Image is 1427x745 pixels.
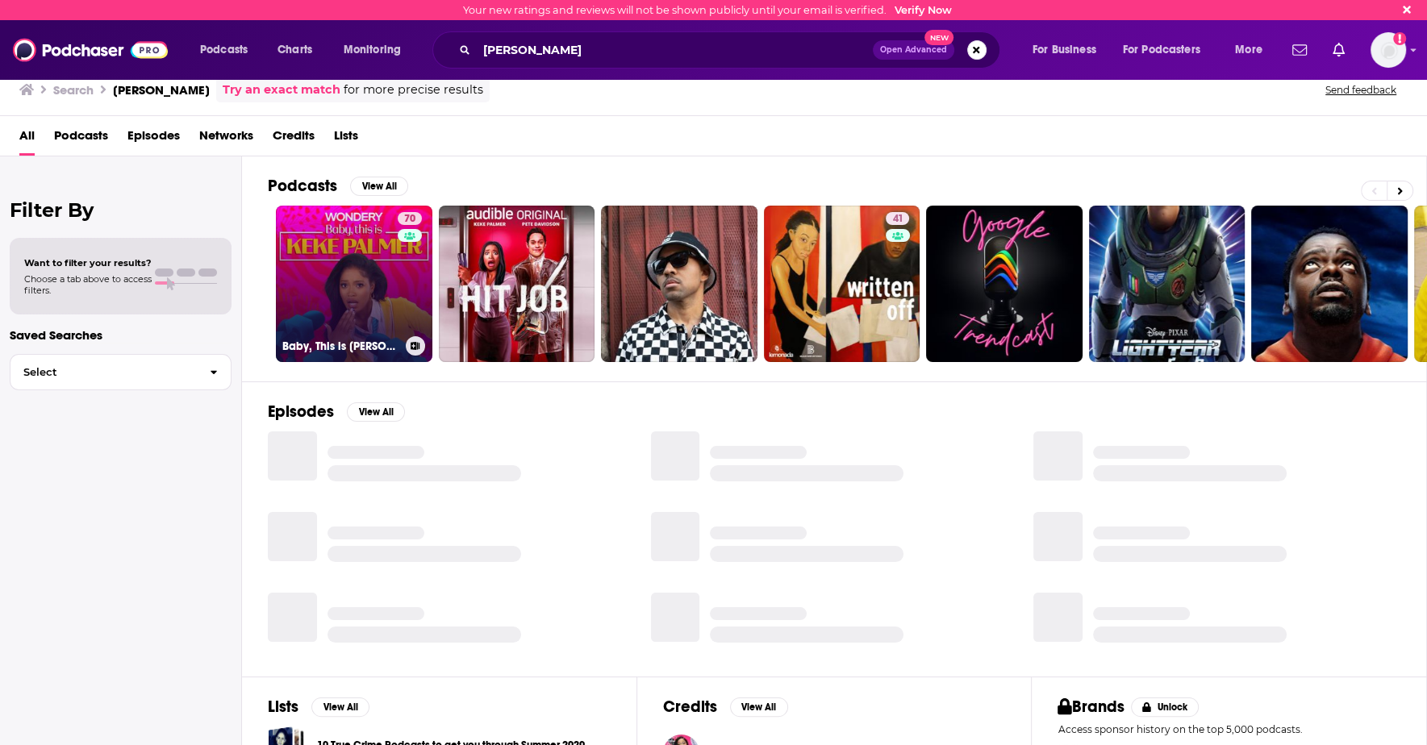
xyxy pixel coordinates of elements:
[1371,32,1406,68] img: User Profile
[277,39,312,61] span: Charts
[886,212,909,225] a: 41
[663,697,717,717] h2: Credits
[1123,39,1200,61] span: For Podcasters
[1326,36,1351,64] a: Show notifications dropdown
[730,697,788,717] button: View All
[268,402,405,422] a: EpisodesView All
[1224,37,1283,63] button: open menu
[268,176,408,196] a: PodcastsView All
[895,4,952,16] a: Verify Now
[54,123,108,156] a: Podcasts
[1021,37,1116,63] button: open menu
[477,37,873,63] input: Search podcasts, credits, & more...
[10,367,197,377] span: Select
[344,81,483,99] span: for more precise results
[1371,32,1406,68] button: Show profile menu
[223,81,340,99] a: Try an exact match
[53,82,94,98] h3: Search
[282,339,399,353] h3: Baby, This is [PERSON_NAME]
[127,123,180,156] a: Episodes
[663,697,788,717] a: CreditsView All
[200,39,248,61] span: Podcasts
[1131,697,1200,717] button: Unlock
[463,4,952,16] div: Your new ratings and reviews will not be shown publicly until your email is verified.
[24,273,152,296] span: Choose a tab above to access filters.
[1286,36,1313,64] a: Show notifications dropdown
[268,402,334,422] h2: Episodes
[311,697,369,717] button: View All
[448,31,1016,69] div: Search podcasts, credits, & more...
[199,123,253,156] a: Networks
[892,211,903,227] span: 41
[113,82,210,98] h3: [PERSON_NAME]
[273,123,315,156] a: Credits
[10,198,232,222] h2: Filter By
[24,257,152,268] span: Want to filter your results?
[350,177,408,196] button: View All
[1321,83,1401,97] button: Send feedback
[1033,39,1096,61] span: For Business
[1112,37,1224,63] button: open menu
[924,30,953,45] span: New
[1058,697,1124,717] h2: Brands
[347,402,405,422] button: View All
[268,176,337,196] h2: Podcasts
[873,40,954,60] button: Open AdvancedNew
[334,123,358,156] a: Lists
[1235,39,1262,61] span: More
[268,697,298,717] h2: Lists
[764,206,920,362] a: 41
[398,212,422,225] a: 70
[189,37,269,63] button: open menu
[332,37,422,63] button: open menu
[1393,32,1406,45] svg: Email not verified
[404,211,415,227] span: 70
[10,327,232,343] p: Saved Searches
[19,123,35,156] a: All
[10,354,232,390] button: Select
[344,39,401,61] span: Monitoring
[880,46,947,54] span: Open Advanced
[1371,32,1406,68] span: Logged in as kevinscottsmith
[276,206,432,362] a: 70Baby, This is [PERSON_NAME]
[1058,723,1400,735] p: Access sponsor history on the top 5,000 podcasts.
[268,697,369,717] a: ListsView All
[13,35,168,65] img: Podchaser - Follow, Share and Rate Podcasts
[267,37,322,63] a: Charts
